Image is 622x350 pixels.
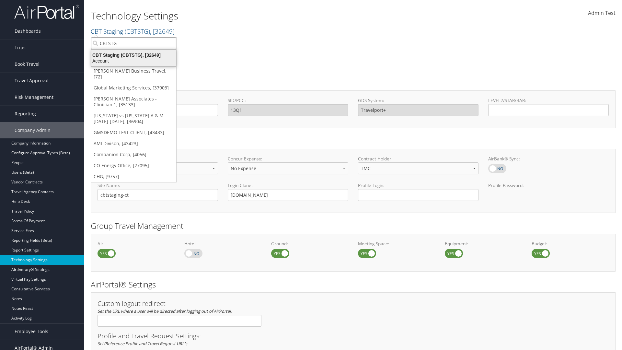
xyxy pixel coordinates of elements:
[150,27,175,36] span: , [ 32649 ]
[98,182,218,189] label: Site Name:
[488,182,609,201] label: Profile Password:
[358,97,478,104] label: GDS System:
[15,56,40,72] span: Book Travel
[91,279,616,290] h2: AirPortal® Settings
[15,73,49,89] span: Travel Approval
[91,138,176,149] a: AMI Divison, [43423]
[98,300,261,307] h3: Custom logout redirect
[14,4,79,19] img: airportal-logo.png
[91,110,176,127] a: [US_STATE] vs [US_STATE] A & M [DATE]-[DATE], [36904]
[91,77,611,88] h2: GDS
[15,23,41,39] span: Dashboards
[488,156,609,162] label: AirBank® Sync:
[91,127,176,138] a: GMSDEMO TEST CLIENT, [43433]
[15,40,26,56] span: Trips
[91,220,616,231] h2: Group Travel Management
[15,122,51,138] span: Company Admin
[588,9,616,17] span: Admin Test
[98,341,187,346] em: Set/Reference Profile and Travel Request URL's
[228,182,348,189] label: Login Clone:
[445,240,522,247] label: Equipment:
[15,106,36,122] span: Reporting
[91,37,176,49] input: Search Accounts
[87,58,180,64] div: Account
[358,156,478,162] label: Contract Holder:
[91,160,176,171] a: CO Energy Office, [27095]
[532,240,609,247] label: Budget:
[488,97,609,104] label: LEVEL2/STAR/BAR:
[91,65,176,82] a: [PERSON_NAME] Business Travel, [72]
[91,82,176,93] a: Global Marketing Services, [37903]
[98,333,609,339] h3: Profile and Travel Request Settings:
[15,323,48,340] span: Employee Tools
[91,149,176,160] a: Companion Corp, [4056]
[91,27,175,36] a: CBT Staging
[15,89,53,105] span: Risk Management
[91,135,616,146] h2: Online Booking Tool
[184,240,261,247] label: Hotel:
[91,9,441,23] h1: Technology Settings
[125,27,150,36] span: ( CBTSTG )
[588,3,616,23] a: Admin Test
[271,240,348,247] label: Ground:
[87,52,180,58] div: CBT Staging (CBTSTG), [32649]
[488,164,506,173] label: AirBank® Sync
[358,182,478,201] label: Profile Login:
[228,156,348,162] label: Concur Expense:
[358,240,435,247] label: Meeting Space:
[358,189,478,201] input: Profile Login:
[98,240,175,247] label: Air:
[91,171,176,182] a: CHG, [9757]
[98,308,232,314] em: Set the URL where a user will be directed after logging out of AirPortal.
[228,97,348,104] label: SID/PCC:
[91,93,176,110] a: [PERSON_NAME] Associates - Clinician 1, [35133]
